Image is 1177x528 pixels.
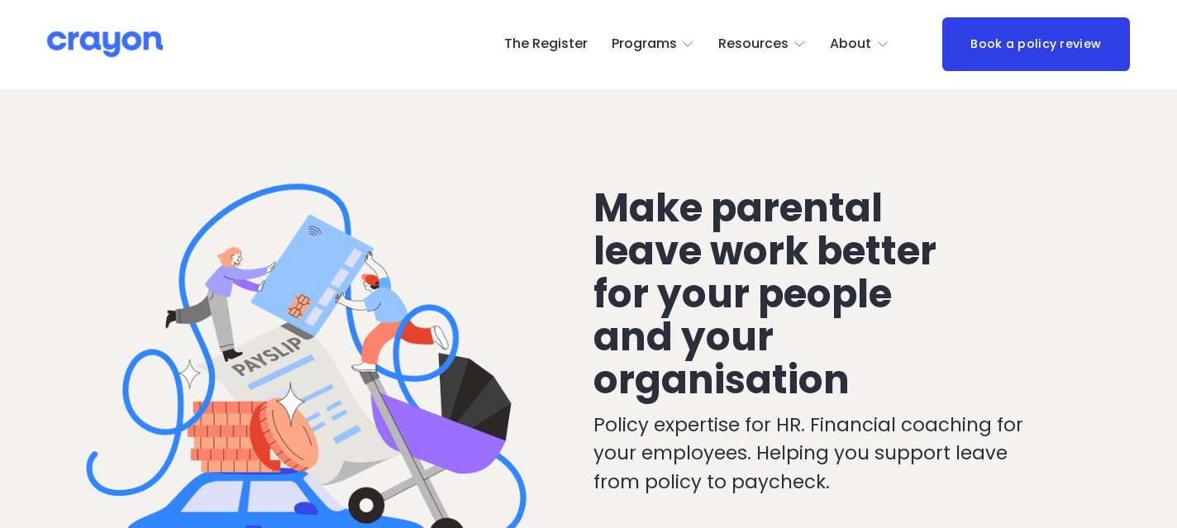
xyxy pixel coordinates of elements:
span: Programs [612,32,677,56]
a: Book a policy review [942,17,1130,71]
a: The Register [504,31,588,58]
img: Crayon [47,30,163,59]
span: Resources [718,32,789,56]
span: About [830,32,871,56]
span: Make parental leave work better for your people and your organisation [593,181,945,407]
a: folder dropdown [718,31,807,58]
a: folder dropdown [830,31,889,58]
p: Policy expertise for HR. Financial coaching for your employees. Helping you support leave from po... [593,411,1039,496]
a: folder dropdown [612,31,695,58]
